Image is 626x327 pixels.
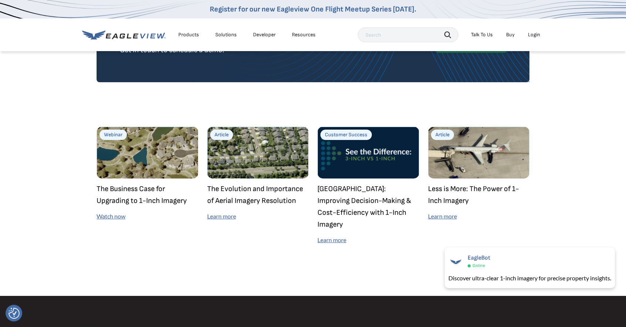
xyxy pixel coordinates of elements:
[428,213,457,220] a: Learn more
[428,183,530,207] p: Less is More: The Power of 1-Inch Imagery
[448,254,463,269] img: EagleBot
[431,130,454,140] h5: Article
[317,183,419,230] p: [GEOGRAPHIC_DATA]: Improving Decision-Making & Cost-Efficiency with 1-Inch Imagery
[253,31,276,38] a: Developer
[317,127,419,178] img: Douglas County: Improving Decision-Making & Cost-Efficiency with 1-Inch Imagery
[207,183,309,207] p: The Evolution and Importance of Aerial Imagery Resolution
[428,127,530,178] img: Less is More: The Power of 1-Inch Imagery
[207,213,236,220] a: Learn more
[97,127,198,178] img: The Business Case for Upgrading to 1-Inch Imagery
[528,31,540,38] div: Login
[472,263,485,268] span: Online
[97,213,125,220] a: Watch now
[9,308,20,319] img: Revisit consent button
[471,31,493,38] div: Talk To Us
[97,183,198,207] p: The Business Case for Upgrading to 1-Inch Imagery
[317,236,346,243] a: Learn more
[210,5,416,14] a: Register for our new Eagleview One Flight Meetup Series [DATE].
[100,130,127,140] h5: Webinar
[506,31,515,38] a: Buy
[320,130,372,140] h5: Customer Success
[207,127,309,178] img: The Evolution and Importance of Aerial Imagery Resolution
[292,31,316,38] div: Resources
[358,27,458,42] input: Search
[448,274,611,283] div: Discover ultra-clear 1-inch imagery for precise property insights.
[468,254,490,261] span: EagleBot
[9,308,20,319] button: Consent Preferences
[215,31,237,38] div: Solutions
[210,130,233,140] h5: Article
[178,31,199,38] div: Products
